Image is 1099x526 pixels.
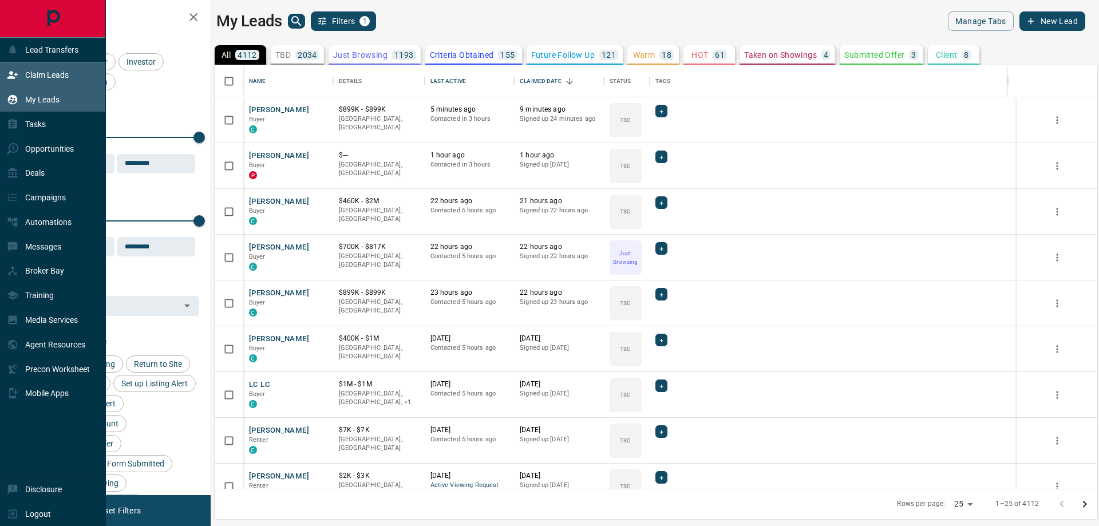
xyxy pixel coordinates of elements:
p: $7K - $7K [339,425,419,435]
span: Active Viewing Request [430,481,509,491]
span: Return to Site [130,359,186,369]
div: Return to Site [126,355,190,373]
div: property.ca [249,171,257,179]
div: condos.ca [249,446,257,454]
div: Investor [118,53,164,70]
p: 22 hours ago [520,242,598,252]
div: + [655,334,667,346]
p: $400K - $1M [339,334,419,343]
button: [PERSON_NAME] [249,425,309,436]
span: + [659,197,663,208]
div: Name [249,65,266,97]
p: Signed up [DATE] [520,435,598,444]
span: + [659,243,663,254]
div: + [655,151,667,163]
button: [PERSON_NAME] [249,151,309,161]
p: TBD [620,345,631,353]
div: Status [604,65,650,97]
div: Tags [650,65,1008,97]
p: [DATE] [430,471,509,481]
p: Signed up 23 hours ago [520,298,598,307]
p: Just Browsing [611,249,641,266]
p: $899K - $899K [339,288,419,298]
button: Reset Filters [87,501,148,520]
button: Manage Tabs [948,11,1013,31]
button: LC LC [249,379,270,390]
button: Open [179,298,195,314]
p: TBD [275,51,291,59]
div: Details [333,65,425,97]
p: Contacted 5 hours ago [430,389,509,398]
p: [GEOGRAPHIC_DATA], [GEOGRAPHIC_DATA] [339,160,419,178]
p: 22 hours ago [430,242,509,252]
div: condos.ca [249,125,257,133]
button: Go to next page [1073,493,1096,516]
p: 155 [500,51,515,59]
p: Signed up [DATE] [520,160,598,169]
button: Filters1 [311,11,377,31]
button: more [1049,203,1066,220]
p: HOT [691,51,708,59]
button: New Lead [1019,11,1085,31]
p: [DATE] [430,334,509,343]
p: 3 [911,51,916,59]
p: [DATE] [430,379,509,389]
span: + [659,380,663,391]
p: Contacted 5 hours ago [430,435,509,444]
span: + [659,288,663,300]
p: Contacted in 3 hours [430,160,509,169]
p: 1193 [394,51,414,59]
p: 22 hours ago [430,196,509,206]
p: TBD [620,161,631,170]
p: 18 [662,51,671,59]
div: + [655,105,667,117]
span: Set up Listing Alert [117,379,192,388]
div: Claimed Date [514,65,604,97]
div: Set up Listing Alert [113,375,196,392]
p: [DATE] [430,425,509,435]
h1: My Leads [216,12,282,30]
p: Contacted in 3 hours [430,114,509,124]
p: Criteria Obtained [430,51,494,59]
p: TBD [620,436,631,445]
button: [PERSON_NAME] [249,288,309,299]
button: more [1049,295,1066,312]
p: [GEOGRAPHIC_DATA], [GEOGRAPHIC_DATA] [339,252,419,270]
span: + [659,334,663,346]
span: + [659,151,663,163]
p: 5 minutes ago [430,105,509,114]
div: condos.ca [249,309,257,317]
div: + [655,242,667,255]
p: $1M - $1M [339,379,419,389]
p: Taken on Showings [744,51,817,59]
div: Status [610,65,631,97]
div: condos.ca [249,400,257,408]
p: $--- [339,151,419,160]
button: search button [288,14,305,29]
p: [GEOGRAPHIC_DATA], [GEOGRAPHIC_DATA] [339,206,419,224]
div: Claimed Date [520,65,562,97]
div: Details [339,65,362,97]
p: [GEOGRAPHIC_DATA], [GEOGRAPHIC_DATA] [339,343,419,361]
p: $700K - $817K [339,242,419,252]
span: 1 [361,17,369,25]
button: [PERSON_NAME] [249,334,309,345]
div: + [655,471,667,484]
p: 1 hour ago [520,151,598,160]
button: [PERSON_NAME] [249,105,309,116]
div: Tags [655,65,671,97]
span: + [659,472,663,483]
p: 121 [602,51,616,59]
div: Last Active [430,65,466,97]
p: Contacted 5 hours ago [430,252,509,261]
span: + [659,105,663,117]
p: 21 hours ago [520,196,598,206]
span: Buyer [249,345,266,352]
p: 1 hour ago [430,151,509,160]
p: Just Browsing [333,51,388,59]
span: Renter [249,482,268,489]
p: Rows per page: [897,499,945,509]
span: Buyer [249,161,266,169]
p: TBD [620,299,631,307]
p: 1–25 of 4112 [995,499,1039,509]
